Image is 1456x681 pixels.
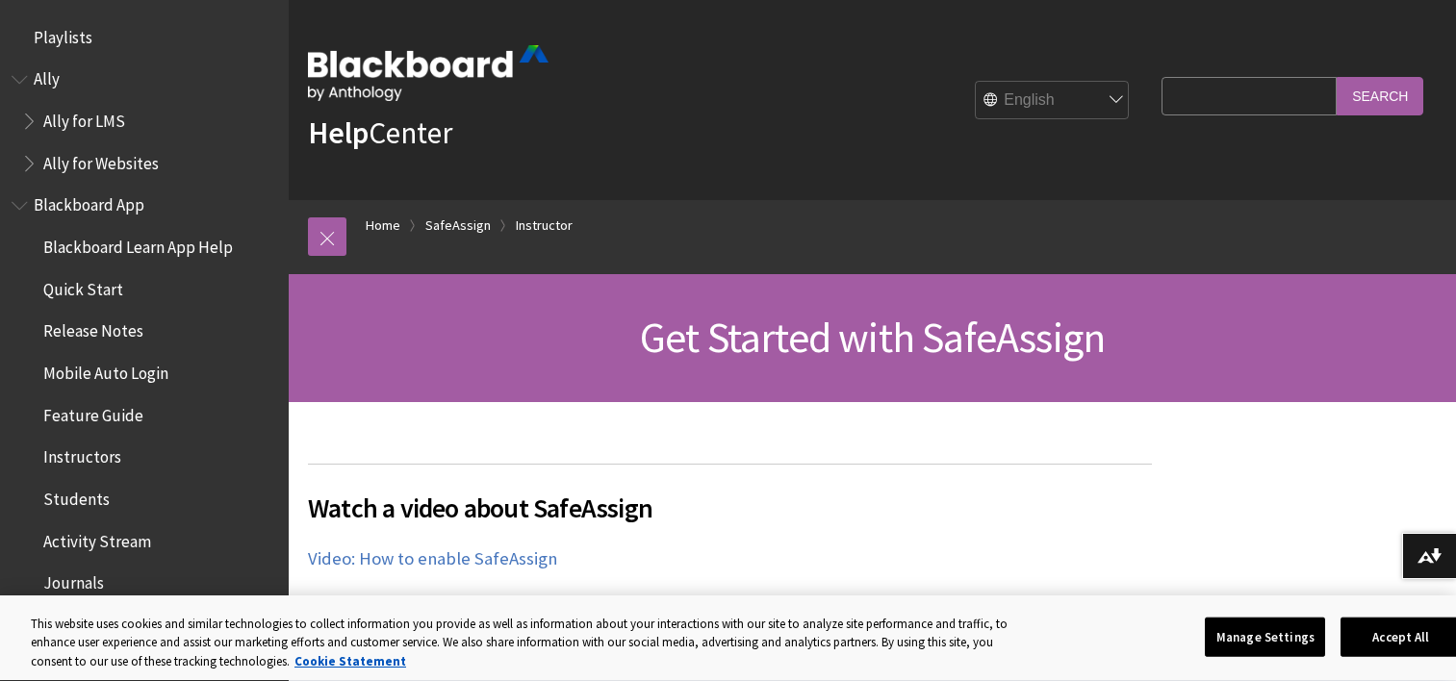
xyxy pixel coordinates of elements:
[43,147,159,173] span: Ally for Websites
[43,483,110,509] span: Students
[366,214,400,238] a: Home
[12,21,277,54] nav: Book outline for Playlists
[31,615,1019,671] div: This website uses cookies and similar technologies to collect information you provide as well as ...
[43,315,143,341] span: Release Notes
[43,105,125,131] span: Ally for LMS
[43,567,104,593] span: Journals
[43,273,123,299] span: Quick Start
[12,63,277,180] nav: Book outline for Anthology Ally Help
[43,357,168,383] span: Mobile Auto Login
[516,214,573,238] a: Instructor
[308,488,1152,528] span: Watch a video about SafeAssign
[308,113,369,152] strong: Help
[34,21,92,47] span: Playlists
[976,82,1130,120] select: Site Language Selector
[640,311,1105,364] span: Get Started with SafeAssign
[34,63,60,89] span: Ally
[43,399,143,425] span: Feature Guide
[1337,77,1423,114] input: Search
[34,189,144,215] span: Blackboard App
[308,113,452,152] a: HelpCenter
[43,525,151,551] span: Activity Stream
[43,231,233,257] span: Blackboard Learn App Help
[425,214,491,238] a: SafeAssign
[1205,617,1325,657] button: Manage Settings
[308,547,557,570] a: Video: How to enable SafeAssign
[308,45,549,101] img: Blackboard by Anthology
[294,653,406,669] a: More information about your privacy, opens in a new tab
[43,441,121,467] span: Instructors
